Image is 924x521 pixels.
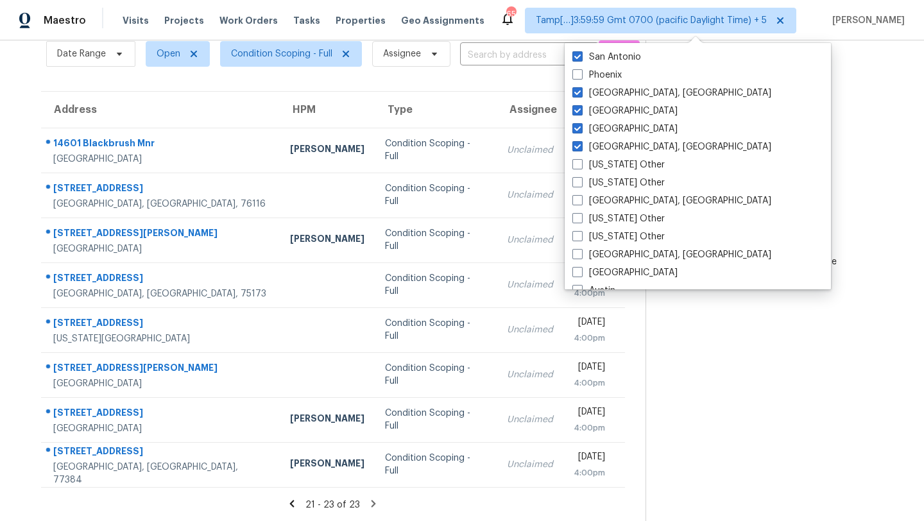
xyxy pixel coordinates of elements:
div: [US_STATE][GEOGRAPHIC_DATA] [53,332,269,345]
label: [GEOGRAPHIC_DATA] [572,266,678,279]
span: Projects [164,14,204,27]
label: Phoenix [572,69,622,81]
label: [GEOGRAPHIC_DATA], [GEOGRAPHIC_DATA] [572,87,771,99]
div: [GEOGRAPHIC_DATA] [53,377,269,390]
div: 14601 Blackbrush Mnr [53,137,269,153]
div: 65 [506,8,515,21]
span: Tasks [293,16,320,25]
label: [US_STATE] Other [572,230,665,243]
th: HPM [280,92,375,128]
div: Unclaimed [507,368,553,381]
div: 4:00pm [574,287,605,300]
th: Assignee [497,92,563,128]
div: Condition Scoping - Full [385,452,486,477]
div: Condition Scoping - Full [385,317,486,343]
div: 4:00pm [574,466,605,479]
div: Condition Scoping - Full [385,272,486,298]
div: [PERSON_NAME] [290,142,364,158]
div: [STREET_ADDRESS] [53,271,269,287]
div: [PERSON_NAME] [290,412,364,428]
div: [GEOGRAPHIC_DATA], [GEOGRAPHIC_DATA], 75173 [53,287,269,300]
div: [STREET_ADDRESS] [53,406,269,422]
label: [GEOGRAPHIC_DATA], [GEOGRAPHIC_DATA] [572,194,771,207]
div: Unclaimed [507,144,553,157]
button: Create a Task [599,40,640,67]
div: [GEOGRAPHIC_DATA] [53,243,269,255]
th: Due [563,92,625,128]
div: [STREET_ADDRESS] [53,445,269,461]
span: 21 - 23 of 23 [305,500,360,509]
div: Condition Scoping - Full [385,362,486,388]
div: [STREET_ADDRESS][PERSON_NAME] [53,361,269,377]
span: Visits [123,14,149,27]
label: [US_STATE] Other [572,212,665,225]
label: [US_STATE] Other [572,158,665,171]
span: Assignee [383,47,421,60]
div: Condition Scoping - Full [385,227,486,253]
div: 4:00pm [574,332,605,345]
div: 4:00pm [574,377,605,389]
div: [DATE] [574,406,605,422]
div: [DATE] [574,316,605,332]
label: [GEOGRAPHIC_DATA] [572,123,678,135]
span: Date Range [57,47,106,60]
span: Open [157,47,180,60]
th: Type [375,92,497,128]
span: Geo Assignments [401,14,484,27]
div: [GEOGRAPHIC_DATA], [GEOGRAPHIC_DATA], 77384 [53,461,269,486]
label: [GEOGRAPHIC_DATA] [572,105,678,117]
div: Condition Scoping - Full [385,182,486,208]
div: [DATE] [574,361,605,377]
div: Unclaimed [507,278,553,291]
div: [GEOGRAPHIC_DATA], [GEOGRAPHIC_DATA], 76116 [53,198,269,210]
div: [DATE] [574,450,605,466]
div: Condition Scoping - Full [385,137,486,163]
div: Unclaimed [507,234,553,246]
span: Tamp[…]3:59:59 Gmt 0700 (pacific Daylight Time) + 5 [536,14,767,27]
div: [PERSON_NAME] [290,457,364,473]
label: [GEOGRAPHIC_DATA], [GEOGRAPHIC_DATA] [572,141,771,153]
div: [STREET_ADDRESS] [53,182,269,198]
th: Address [41,92,280,128]
label: Austin [572,284,615,297]
label: [GEOGRAPHIC_DATA], [GEOGRAPHIC_DATA] [572,248,771,261]
div: [PERSON_NAME] [290,232,364,248]
span: Properties [336,14,386,27]
div: [GEOGRAPHIC_DATA] [53,153,269,166]
div: Condition Scoping - Full [385,407,486,432]
label: [US_STATE] Other [572,176,665,189]
div: 4:00pm [574,422,605,434]
div: [GEOGRAPHIC_DATA] [53,422,269,435]
label: San Antonio [572,51,641,64]
span: Maestro [44,14,86,27]
div: Unclaimed [507,189,553,201]
div: Unclaimed [507,458,553,471]
span: Condition Scoping - Full [231,47,332,60]
div: [STREET_ADDRESS] [53,316,269,332]
span: Work Orders [219,14,278,27]
div: Unclaimed [507,323,553,336]
span: [PERSON_NAME] [827,14,905,27]
div: Unclaimed [507,413,553,426]
input: Search by address [460,46,563,65]
div: [STREET_ADDRESS][PERSON_NAME] [53,226,269,243]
